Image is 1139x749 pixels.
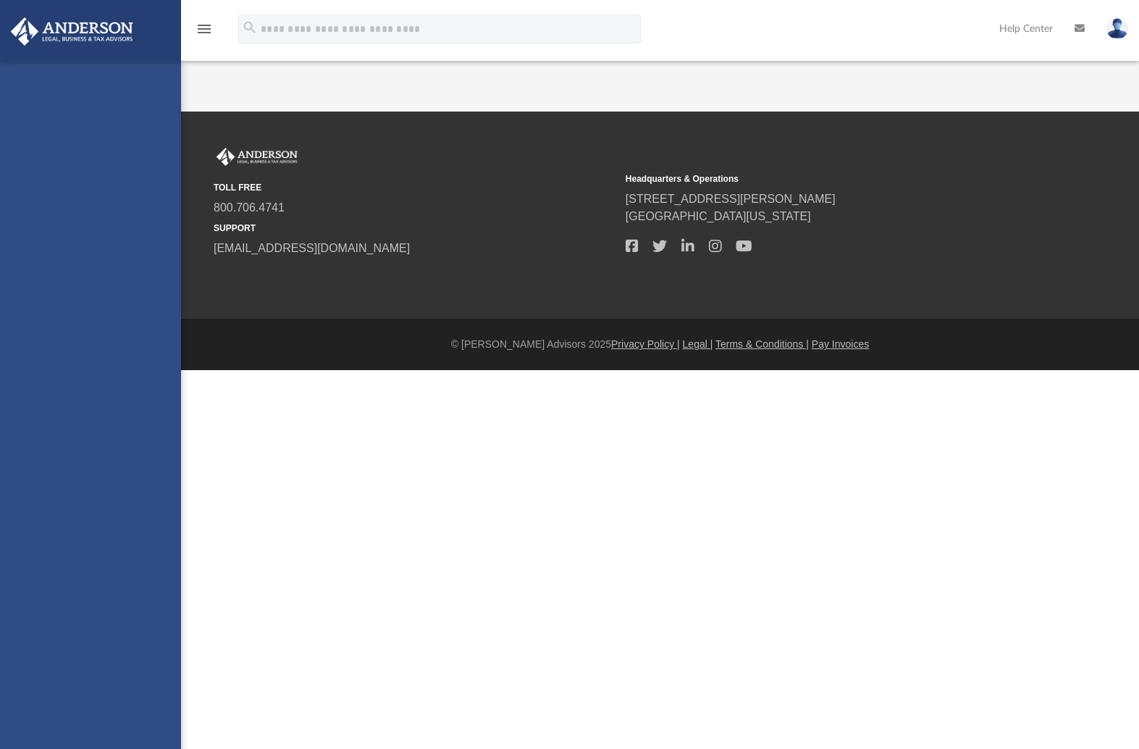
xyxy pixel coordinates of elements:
[683,338,713,350] a: Legal |
[242,20,258,35] i: search
[214,201,285,214] a: 800.706.4741
[214,148,300,167] img: Anderson Advisors Platinum Portal
[214,181,615,194] small: TOLL FREE
[7,17,138,46] img: Anderson Advisors Platinum Portal
[611,338,680,350] a: Privacy Policy |
[196,20,213,38] i: menu
[196,28,213,38] a: menu
[1106,18,1128,39] img: User Pic
[715,338,809,350] a: Terms & Conditions |
[214,222,615,235] small: SUPPORT
[626,172,1027,185] small: Headquarters & Operations
[181,337,1139,352] div: © [PERSON_NAME] Advisors 2025
[626,210,811,222] a: [GEOGRAPHIC_DATA][US_STATE]
[626,193,836,205] a: [STREET_ADDRESS][PERSON_NAME]
[214,242,410,254] a: [EMAIL_ADDRESS][DOMAIN_NAME]
[812,338,869,350] a: Pay Invoices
